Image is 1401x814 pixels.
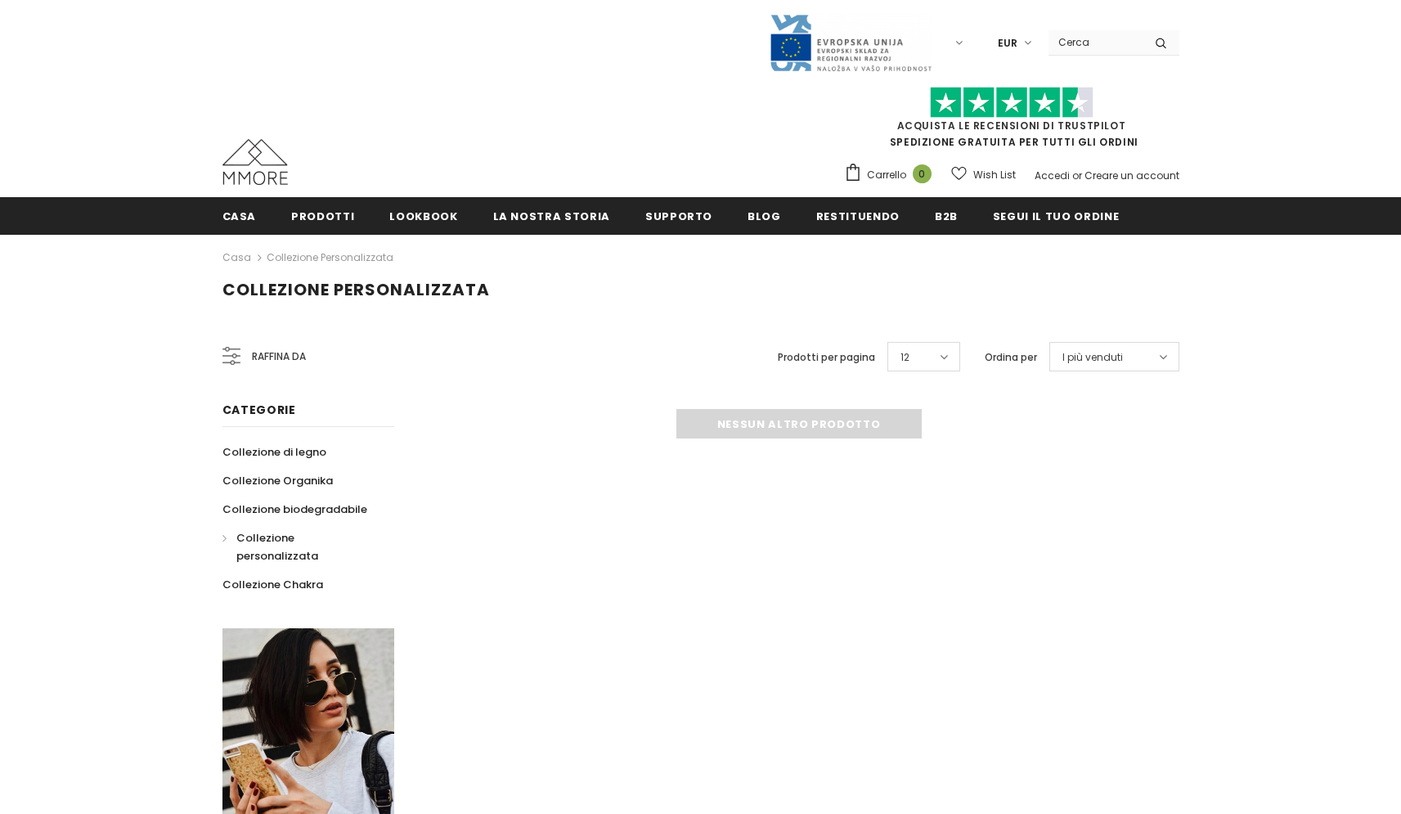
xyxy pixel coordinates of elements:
[985,349,1037,366] label: Ordina per
[222,501,367,517] span: Collezione biodegradabile
[748,209,781,224] span: Blog
[222,278,490,301] span: Collezione personalizzata
[645,209,712,224] span: supporto
[844,163,940,187] a: Carrello 0
[493,209,610,224] span: La nostra storia
[222,209,257,224] span: Casa
[1035,169,1070,182] a: Accedi
[998,35,1017,52] span: EUR
[900,349,909,366] span: 12
[993,197,1119,234] a: Segui il tuo ordine
[291,209,354,224] span: Prodotti
[222,570,323,599] a: Collezione Chakra
[389,197,457,234] a: Lookbook
[222,495,367,524] a: Collezione biodegradabile
[844,94,1179,149] span: SPEDIZIONE GRATUITA PER TUTTI GLI ORDINI
[493,197,610,234] a: La nostra storia
[222,197,257,234] a: Casa
[267,250,393,264] a: Collezione personalizzata
[867,167,906,183] span: Carrello
[816,197,900,234] a: Restituendo
[236,530,318,564] span: Collezione personalizzata
[645,197,712,234] a: supporto
[935,209,958,224] span: B2B
[1049,30,1143,54] input: Search Site
[222,139,288,185] img: Casi MMORE
[222,577,323,592] span: Collezione Chakra
[222,524,376,570] a: Collezione personalizzata
[973,167,1016,183] span: Wish List
[769,13,932,73] img: Javni Razpis
[252,348,306,366] span: Raffina da
[769,35,932,49] a: Javni Razpis
[913,164,932,183] span: 0
[222,473,333,488] span: Collezione Organika
[897,119,1126,133] a: Acquista le recensioni di TrustPilot
[935,197,958,234] a: B2B
[748,197,781,234] a: Blog
[222,444,326,460] span: Collezione di legno
[222,402,296,418] span: Categorie
[930,87,1093,119] img: Fidati di Pilot Stars
[1072,169,1082,182] span: or
[816,209,900,224] span: Restituendo
[778,349,875,366] label: Prodotti per pagina
[222,438,326,466] a: Collezione di legno
[1062,349,1123,366] span: I più venduti
[993,209,1119,224] span: Segui il tuo ordine
[291,197,354,234] a: Prodotti
[389,209,457,224] span: Lookbook
[222,466,333,495] a: Collezione Organika
[951,160,1016,189] a: Wish List
[1084,169,1179,182] a: Creare un account
[222,248,251,268] a: Casa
